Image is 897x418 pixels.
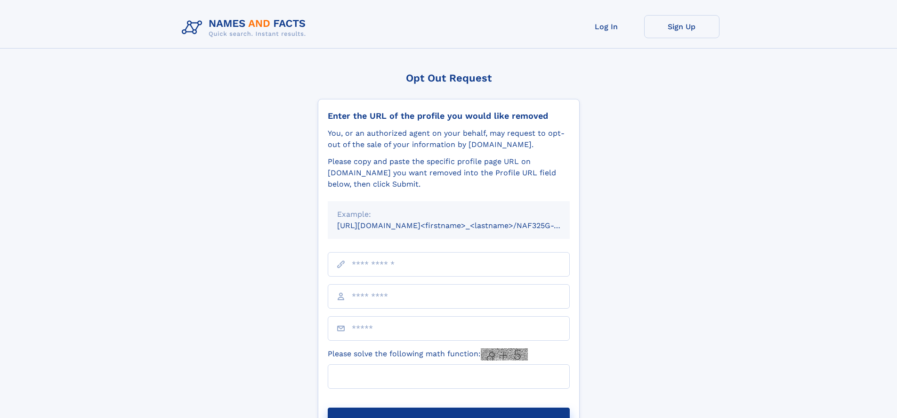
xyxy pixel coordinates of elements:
[569,15,644,38] a: Log In
[337,209,560,220] div: Example:
[328,111,570,121] div: Enter the URL of the profile you would like removed
[328,128,570,150] div: You, or an authorized agent on your behalf, may request to opt-out of the sale of your informatio...
[318,72,580,84] div: Opt Out Request
[644,15,719,38] a: Sign Up
[328,348,528,361] label: Please solve the following math function:
[337,221,588,230] small: [URL][DOMAIN_NAME]<firstname>_<lastname>/NAF325G-xxxxxxxx
[328,156,570,190] div: Please copy and paste the specific profile page URL on [DOMAIN_NAME] you want removed into the Pr...
[178,15,314,41] img: Logo Names and Facts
